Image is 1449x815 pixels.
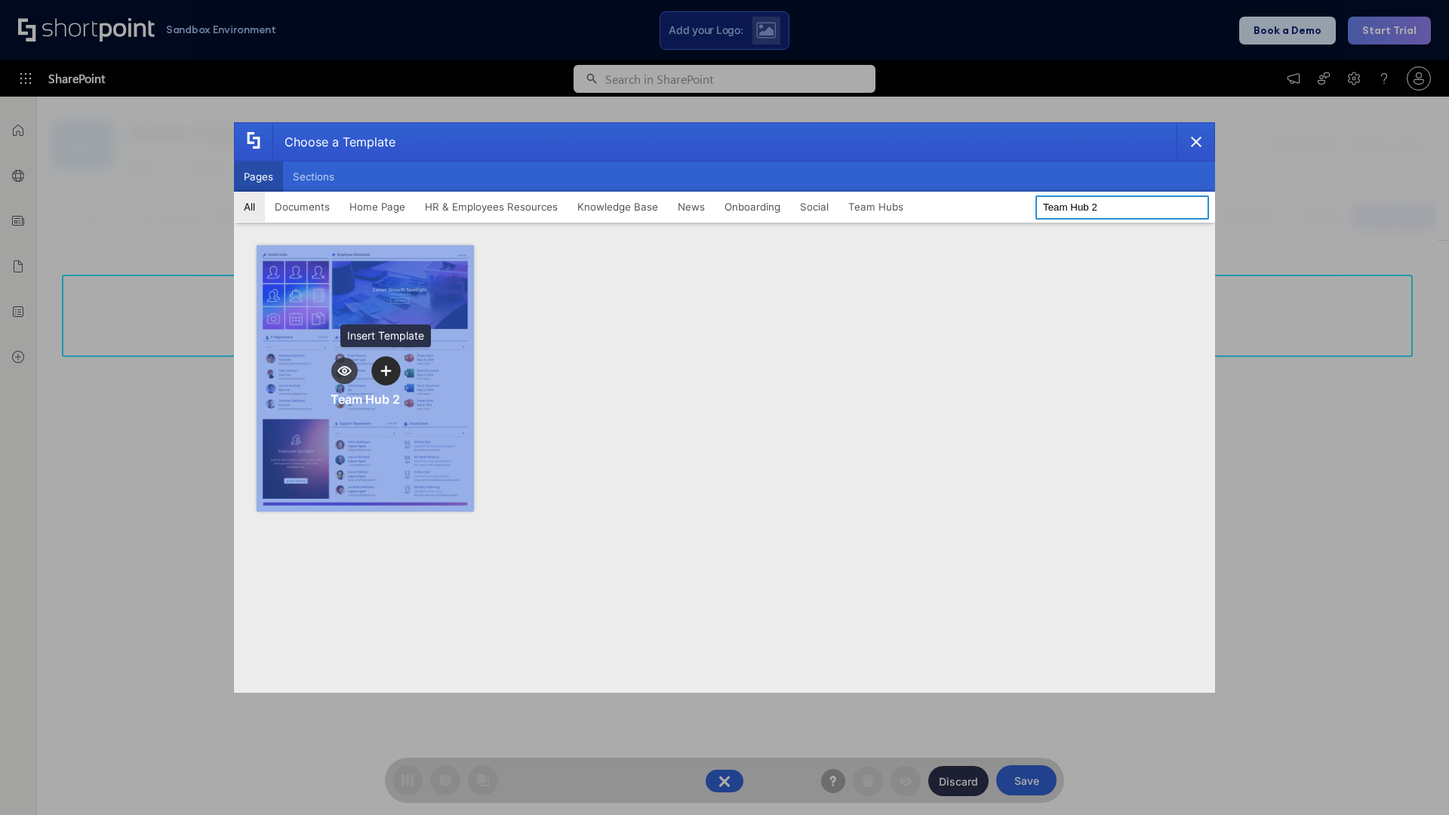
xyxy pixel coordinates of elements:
[234,161,283,192] button: Pages
[234,192,265,222] button: All
[272,123,395,161] div: Choose a Template
[1035,195,1209,220] input: Search
[838,192,913,222] button: Team Hubs
[715,192,790,222] button: Onboarding
[790,192,838,222] button: Social
[265,192,340,222] button: Documents
[568,192,668,222] button: Knowledge Base
[415,192,568,222] button: HR & Employees Resources
[331,392,400,407] div: Team Hub 2
[668,192,715,222] button: News
[234,122,1215,693] div: template selector
[283,161,344,192] button: Sections
[340,192,415,222] button: Home Page
[1374,743,1449,815] iframe: Chat Widget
